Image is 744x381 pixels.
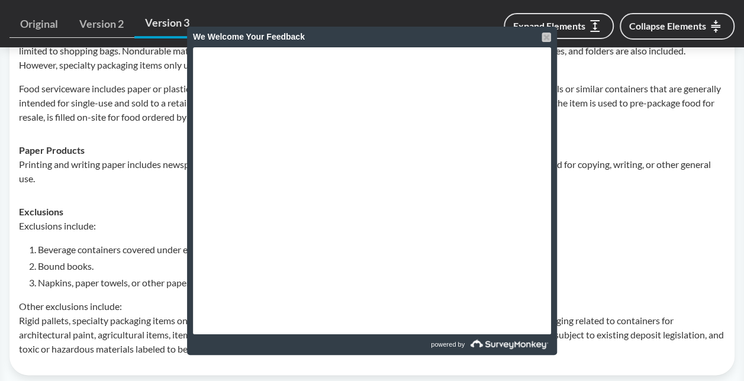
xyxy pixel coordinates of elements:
[19,144,85,156] strong: Paper Products
[134,9,200,38] a: Version 3
[19,299,725,356] p: Other exclusions include: Rigid pallets, specialty packaging items only used in industrial or man...
[69,11,134,38] a: Version 2
[38,276,725,290] li: Napkins, paper towels, or other paper intended to be used for cleaning or the absorption of liquids.
[19,30,725,72] p: Packaging is defined as materials used for the containment or protection of products. It includes...
[38,243,725,257] li: Beverage containers covered under existing bottle legislation.
[193,27,551,47] div: We Welcome Your Feedback
[431,334,465,355] span: powered by
[19,157,725,186] p: Printing and writing paper includes newspapers, magazines, flyers, brochures, booklets, catalogs,...
[19,219,725,233] p: Exclusions include:
[9,11,69,38] a: Original
[504,13,614,39] button: Expand Elements
[38,259,725,273] li: Bound books.
[19,206,63,217] strong: Exclusions
[620,13,735,40] button: Collapse Elements
[19,82,725,124] p: Food serviceware includes paper or plastic plates, wraps, cups, bowls, pizza boxes, cutlery, stra...
[373,334,551,355] a: powered by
